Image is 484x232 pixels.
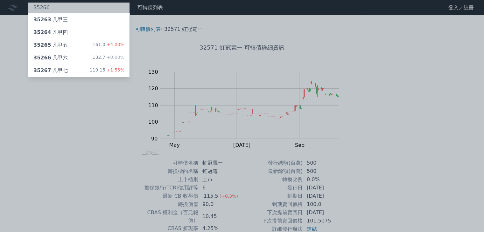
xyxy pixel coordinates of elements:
span: 35267 [33,67,51,73]
span: +1.55% [105,67,124,72]
div: 凡甲六 [33,54,68,62]
span: +0.00% [105,55,124,60]
div: 132.7 [93,54,124,62]
a: 35264凡甲四 [28,26,130,39]
div: 凡甲四 [33,29,68,36]
span: 35265 [33,42,51,48]
span: 35264 [33,29,51,35]
a: 35267凡甲七 119.15+1.55% [28,64,130,77]
span: 35263 [33,17,51,23]
div: 161.0 [93,41,124,49]
a: 35263凡甲三 [28,13,130,26]
span: 35266 [33,55,51,61]
div: 凡甲三 [33,16,68,24]
a: 35266凡甲六 132.7+0.00% [28,51,130,64]
a: 35265凡甲五 161.0+4.00% [28,39,130,51]
div: 119.15 [90,67,124,74]
span: +4.00% [105,42,124,47]
div: 凡甲五 [33,41,68,49]
div: 凡甲七 [33,67,68,74]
